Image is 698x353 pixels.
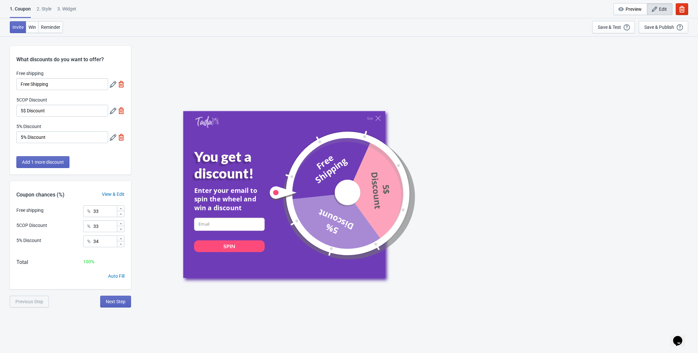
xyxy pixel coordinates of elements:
[93,220,117,232] input: Chance
[367,116,373,120] div: Quit
[87,222,90,230] div: %
[659,7,667,12] span: Edit
[57,6,76,17] div: 3. Widget
[647,3,672,15] button: Edit
[118,81,124,87] img: delete.svg
[644,25,674,30] div: Save & Publish
[100,296,131,307] button: Next Step
[16,156,69,168] button: Add 1 more discount
[194,186,265,212] div: Enter your email to spin the wheel and win a discount
[613,3,647,15] button: Preview
[93,235,117,247] input: Chance
[16,123,41,130] label: 5% Discount
[10,6,31,18] div: 1. Coupon
[195,116,218,128] img: Tada Shopify App - Exit Intent, Spin to Win Popups, Newsletter Discount Gift Game
[106,299,125,304] span: Next Step
[118,134,124,140] img: delete.svg
[195,116,218,129] a: Tada Shopify App - Exit Intent, Spin to Win Popups, Newsletter Discount Gift Game
[26,21,39,33] button: Win
[670,327,691,346] iframe: chat widget
[16,70,44,77] label: Free shipping
[87,207,90,215] div: %
[16,237,41,244] div: 5% Discount
[194,148,279,181] div: You get a discount!
[16,222,47,229] div: 5COP Discount
[10,46,131,64] div: What discounts do you want to offer?
[598,25,621,30] div: Save & Test
[93,205,117,217] input: Chance
[87,237,90,245] div: %
[10,21,26,33] button: Invite
[28,25,36,30] span: Win
[16,97,47,103] label: 5COP Discount
[108,273,124,280] div: Auto Fill
[194,217,265,231] input: Email
[223,242,235,250] div: SPIN
[95,191,131,198] div: View & Edit
[12,25,24,30] span: Invite
[16,207,44,214] div: Free shipping
[16,258,28,266] div: Total
[83,259,94,264] span: 100 %
[41,25,60,30] span: Reminder
[37,6,51,17] div: 2 . Style
[639,21,688,33] button: Save & Publish
[10,191,71,199] div: Coupon chances (%)
[38,21,63,33] button: Reminder
[118,107,124,114] img: delete.svg
[626,7,642,12] span: Preview
[22,159,64,165] span: Add 1 more discount
[592,21,635,33] button: Save & Test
